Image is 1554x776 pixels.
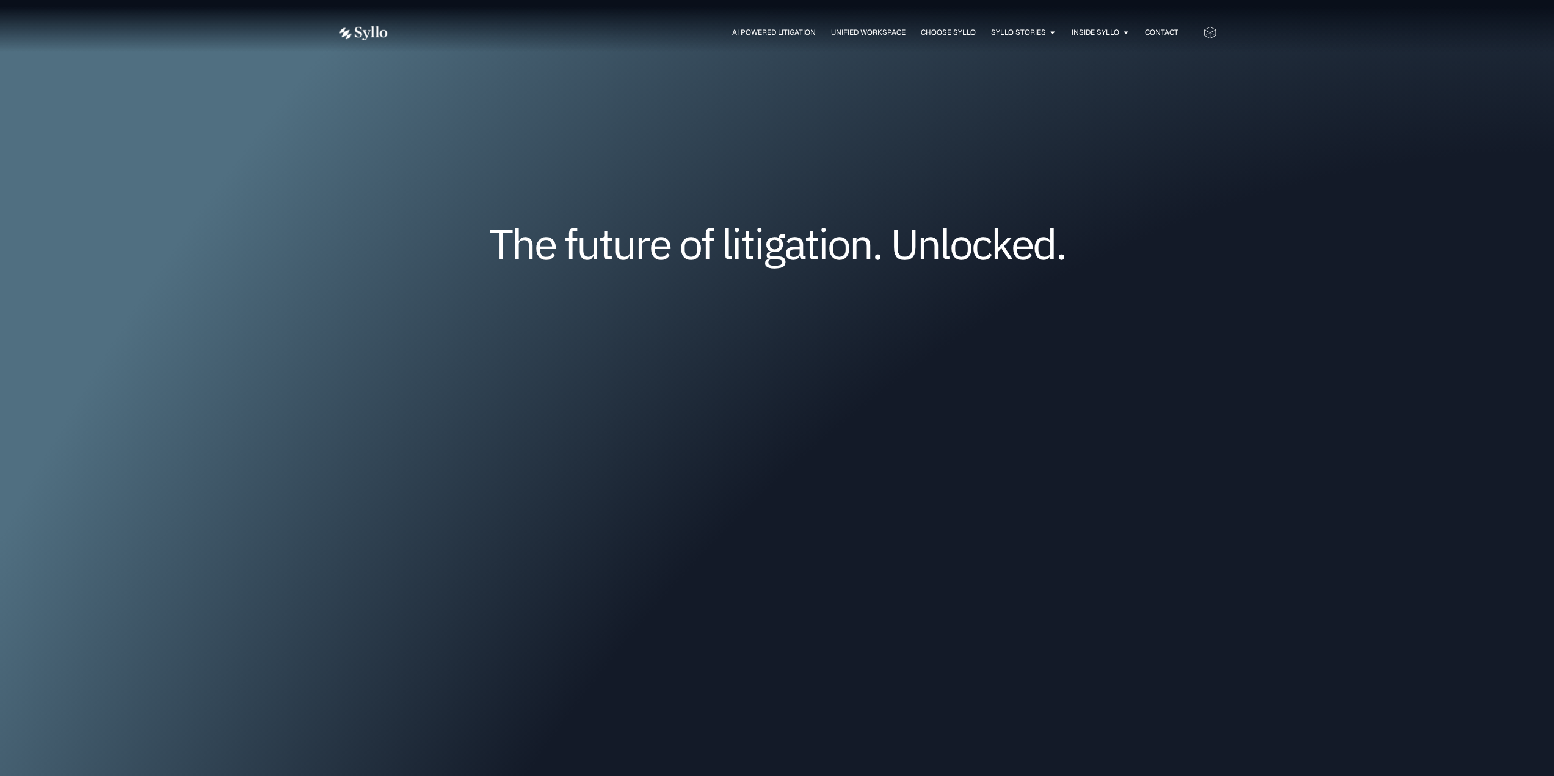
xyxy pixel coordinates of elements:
[991,27,1046,38] a: Syllo Stories
[1072,27,1119,38] a: Inside Syllo
[1145,27,1178,38] a: Contact
[412,27,1178,38] div: Menu Toggle
[338,26,388,41] img: white logo
[412,27,1178,38] nav: Menu
[831,27,906,38] a: Unified Workspace
[921,27,976,38] a: Choose Syllo
[732,27,816,38] a: AI Powered Litigation
[411,223,1144,264] h1: The future of litigation. Unlocked.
